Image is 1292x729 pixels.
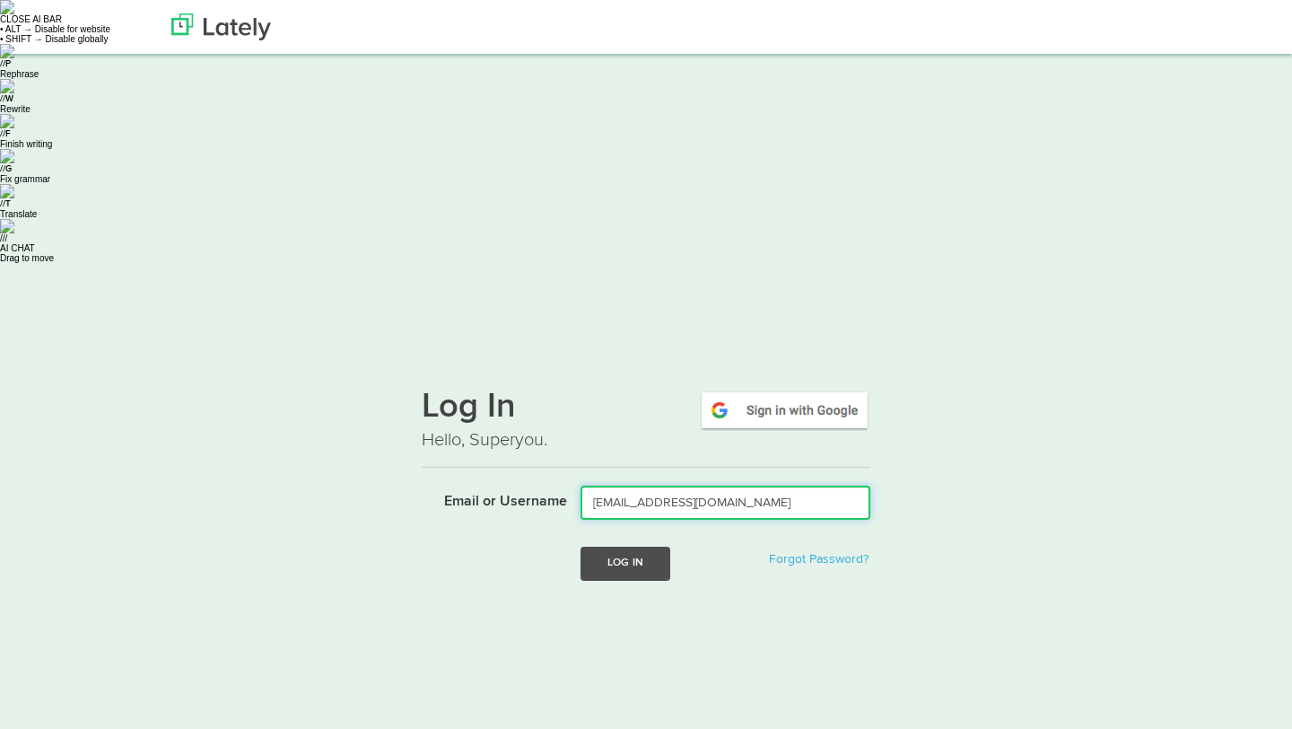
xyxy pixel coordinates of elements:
[408,486,567,513] label: Email or Username
[581,486,870,520] input: Email or Username
[422,427,870,453] p: Hello, Superyou.
[422,390,870,427] h1: Log In
[699,390,870,431] img: google-signin.png
[581,547,670,580] button: Log In
[769,553,869,566] a: Forgot Password?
